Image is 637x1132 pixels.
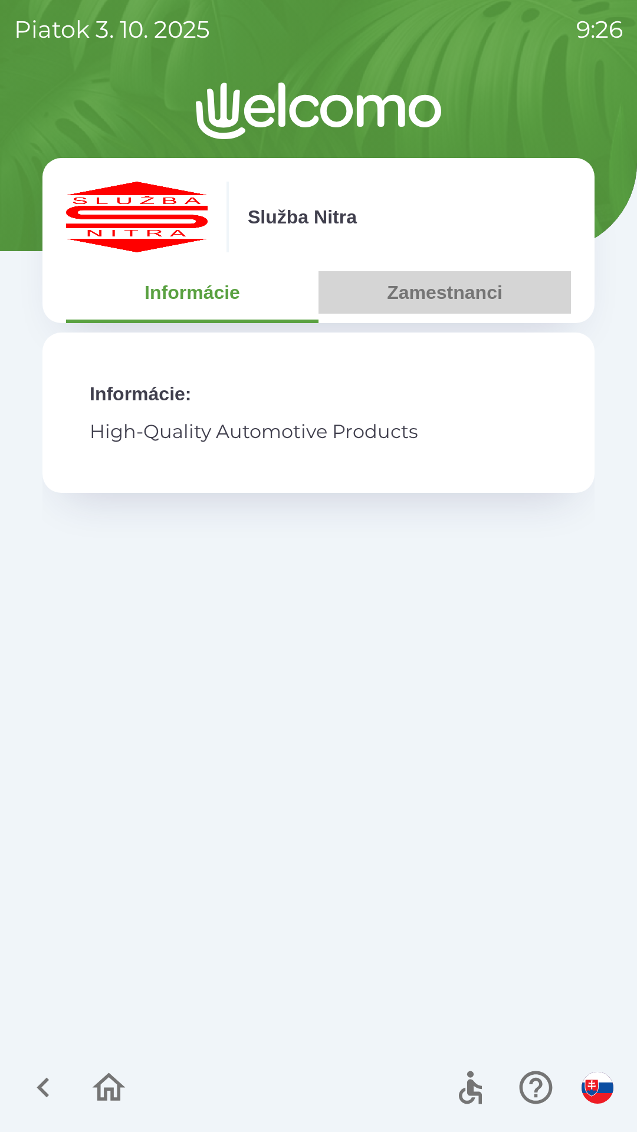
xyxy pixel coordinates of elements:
button: Informácie [66,271,318,314]
img: c55f63fc-e714-4e15-be12-dfeb3df5ea30.png [66,182,208,252]
img: sk flag [582,1072,613,1104]
p: Služba Nitra [248,203,357,231]
p: 9:26 [576,12,623,47]
p: Informácie : [90,380,547,408]
img: Logo [42,83,595,139]
p: piatok 3. 10. 2025 [14,12,210,47]
p: High-Quality Automotive Products [90,417,547,446]
button: Zamestnanci [318,271,571,314]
